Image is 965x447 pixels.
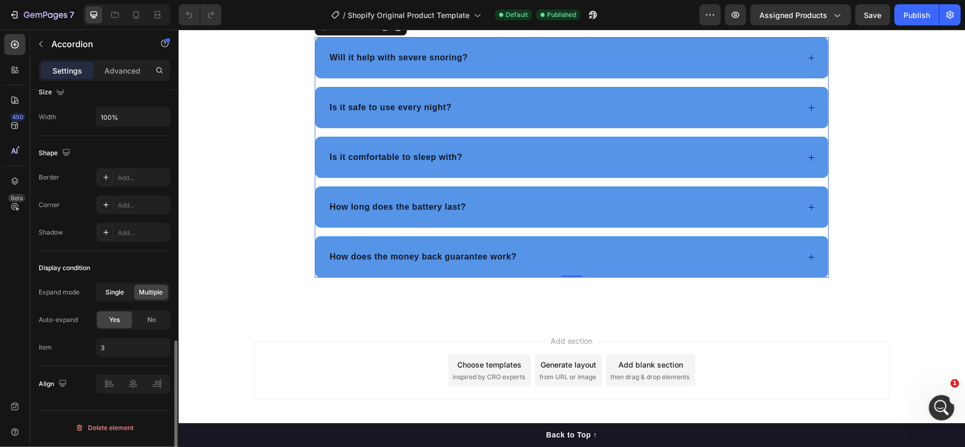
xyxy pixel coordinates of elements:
[8,194,25,202] div: Beta
[39,315,78,325] div: Auto-expand
[96,108,170,127] input: Auto
[39,146,73,160] div: Shape
[179,4,222,25] div: Undo/Redo
[895,4,939,25] button: Publish
[39,200,60,210] div: Corner
[279,329,343,341] div: Choose templates
[368,306,419,317] span: Add section
[39,377,69,391] div: Align
[39,343,52,352] div: Item
[179,30,965,447] iframe: To enrich screen reader interactions, please activate Accessibility in Grammarly extension settings
[506,10,528,20] span: Default
[274,343,347,352] span: inspired by CRO experts
[362,329,418,341] div: Generate layout
[759,10,827,21] span: Assigned Products
[39,112,56,122] div: Width
[750,4,851,25] button: Assigned Products
[118,201,167,210] div: Add...
[432,343,511,352] span: then drag & drop elements
[106,288,125,297] span: Single
[348,10,470,21] span: Shopify Original Product Template
[440,329,504,341] div: Add blank section
[39,228,63,237] div: Shadow
[75,422,134,434] div: Delete element
[118,228,167,238] div: Add...
[10,113,25,121] div: 450
[39,263,90,273] div: Display condition
[39,419,170,436] button: Delete element
[904,10,930,21] div: Publish
[368,400,419,411] div: Back to Top ↑
[951,379,959,388] span: 1
[855,4,890,25] button: Save
[4,4,79,25] button: 7
[343,10,346,21] span: /
[39,173,59,182] div: Border
[104,65,140,76] p: Advanced
[109,315,120,325] span: Yes
[118,173,167,183] div: Add...
[147,315,156,325] span: No
[39,85,67,100] div: Size
[929,395,954,421] iframe: Intercom live chat
[39,288,79,297] div: Expand mode
[547,10,576,20] span: Published
[139,288,163,297] span: Multiple
[864,11,882,20] span: Save
[361,343,418,352] span: from URL or image
[51,38,141,50] p: Accordion
[69,8,74,21] p: 7
[52,65,82,76] p: Settings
